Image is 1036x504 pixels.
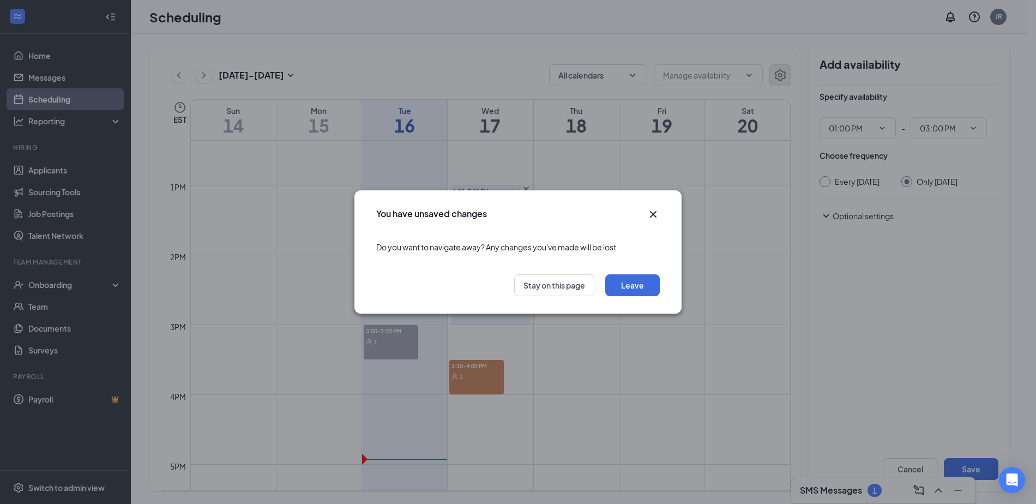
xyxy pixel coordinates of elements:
button: Close [647,208,660,221]
h3: You have unsaved changes [376,208,487,220]
button: Leave [605,274,660,296]
div: Do you want to navigate away? Any changes you've made will be lost [376,231,660,263]
button: Stay on this page [514,274,594,296]
svg: Cross [647,208,660,221]
div: Open Intercom Messenger [999,467,1025,493]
